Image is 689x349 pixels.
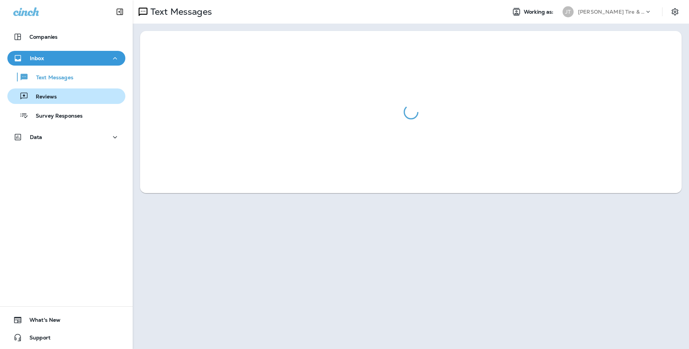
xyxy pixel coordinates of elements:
[147,6,212,17] p: Text Messages
[109,4,130,19] button: Collapse Sidebar
[7,130,125,144] button: Data
[524,9,555,15] span: Working as:
[7,51,125,66] button: Inbox
[22,335,51,343] span: Support
[22,317,60,326] span: What's New
[578,9,644,15] p: [PERSON_NAME] Tire & Auto
[28,113,83,120] p: Survey Responses
[7,108,125,123] button: Survey Responses
[7,88,125,104] button: Reviews
[29,74,73,81] p: Text Messages
[7,69,125,85] button: Text Messages
[28,94,57,101] p: Reviews
[29,34,58,40] p: Companies
[7,313,125,327] button: What's New
[30,134,42,140] p: Data
[668,5,682,18] button: Settings
[30,55,44,61] p: Inbox
[7,29,125,44] button: Companies
[7,330,125,345] button: Support
[563,6,574,17] div: JT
